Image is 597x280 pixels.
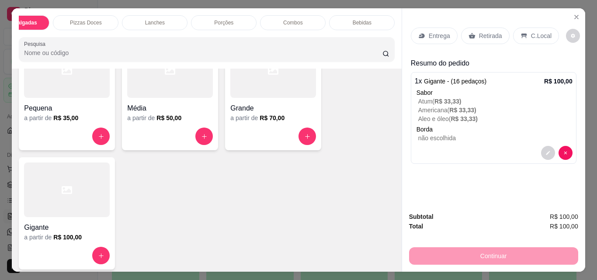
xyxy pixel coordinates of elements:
button: increase-product-quantity [298,128,316,145]
span: R$ 33,33 ) [451,115,478,122]
p: Resumo do pedido [411,58,576,69]
h6: R$ 35,00 [53,114,78,122]
div: a partir de [24,114,110,122]
strong: Subtotal [409,213,434,220]
p: R$ 100,00 [544,77,573,86]
p: Aleo e óleo ( [418,114,573,123]
h6: R$ 70,00 [260,114,285,122]
input: Pesquisa [24,48,382,57]
p: não escolhida [418,134,573,142]
div: a partir de [127,114,213,122]
span: R$ 33,33 ) [449,107,476,114]
button: increase-product-quantity [92,128,110,145]
strong: Total [409,223,423,230]
div: a partir de [230,114,316,122]
button: Close [569,10,583,24]
p: Retirada [479,31,502,40]
button: decrease-product-quantity [541,146,555,160]
p: Combos [283,19,303,26]
span: R$ 33,33 ) [434,98,462,105]
p: Americana ( [418,106,573,114]
h6: R$ 100,00 [53,233,82,242]
p: Atum ( [418,97,573,106]
h4: Pequena [24,103,110,114]
p: Porções [214,19,233,26]
p: C.Local [531,31,552,40]
div: Sabor [417,88,573,97]
button: increase-product-quantity [92,247,110,264]
h4: Média [127,103,213,114]
h4: Gigante [24,222,110,233]
p: Borda [417,125,573,134]
span: R$ 100,00 [550,221,578,231]
p: Lanches [145,19,165,26]
p: 1 x [415,76,487,86]
div: a partir de [24,233,110,242]
p: Entrega [429,31,450,40]
p: Bebidas [353,19,371,26]
button: decrease-product-quantity [559,146,573,160]
h4: Grande [230,103,316,114]
span: Gigante - (16 pedaços) [424,78,486,85]
p: Pizzas Doces [70,19,102,26]
button: increase-product-quantity [195,128,213,145]
button: decrease-product-quantity [566,29,580,43]
span: R$ 100,00 [550,212,578,221]
h6: R$ 50,00 [156,114,181,122]
label: Pesquisa [24,40,49,48]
